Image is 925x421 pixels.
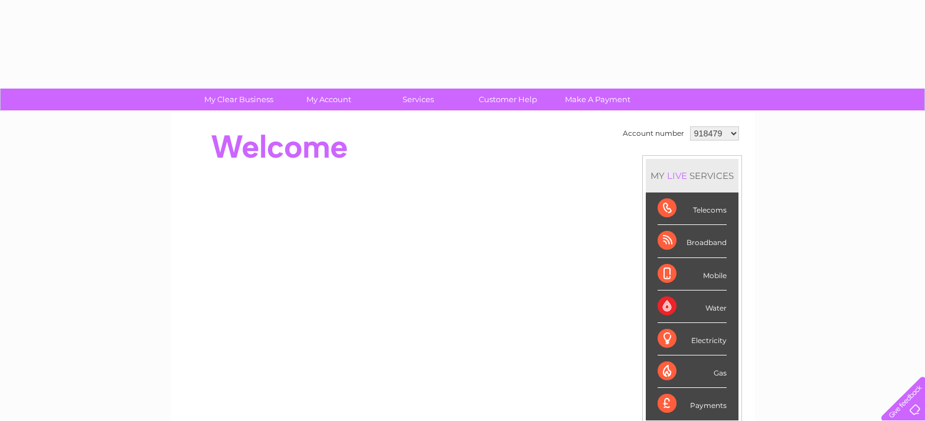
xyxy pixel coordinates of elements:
[646,159,738,192] div: MY SERVICES
[280,89,377,110] a: My Account
[190,89,287,110] a: My Clear Business
[658,291,727,323] div: Water
[620,123,687,143] td: Account number
[370,89,467,110] a: Services
[459,89,557,110] a: Customer Help
[658,388,727,420] div: Payments
[658,258,727,291] div: Mobile
[658,323,727,355] div: Electricity
[549,89,646,110] a: Make A Payment
[658,225,727,257] div: Broadband
[665,170,689,181] div: LIVE
[658,192,727,225] div: Telecoms
[658,355,727,388] div: Gas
